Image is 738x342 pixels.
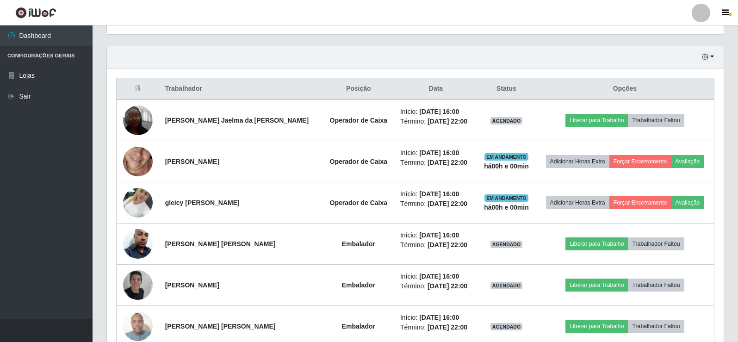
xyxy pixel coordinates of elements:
li: Término: [400,240,471,250]
button: Adicionar Horas Extra [546,155,609,168]
li: Término: [400,199,471,209]
strong: Operador de Caixa [330,117,388,124]
button: Forçar Encerramento [609,155,671,168]
img: 1746059962066.jpeg [123,265,153,305]
li: Término: [400,158,471,168]
time: [DATE] 16:00 [419,273,459,280]
img: 1752705745572.jpeg [123,183,153,222]
strong: Embalador [342,323,375,330]
li: Início: [400,189,471,199]
time: [DATE] 16:00 [419,314,459,321]
strong: Operador de Caixa [330,158,388,165]
strong: Embalador [342,240,375,248]
button: Liberar para Trabalho [565,237,628,250]
strong: [PERSON_NAME] [PERSON_NAME] [165,323,276,330]
strong: gleicy [PERSON_NAME] [165,199,240,206]
strong: há 00 h e 00 min [484,162,529,170]
img: 1702981001792.jpeg [123,100,153,140]
button: Liberar para Trabalho [565,279,628,292]
time: [DATE] 22:00 [428,323,467,331]
li: Início: [400,148,471,158]
li: Início: [400,107,471,117]
button: Adicionar Horas Extra [546,196,609,209]
span: EM ANDAMENTO [484,153,528,161]
li: Término: [400,281,471,291]
span: AGENDADO [490,282,523,289]
img: CoreUI Logo [15,7,56,19]
button: Avaliação [671,155,704,168]
li: Início: [400,230,471,240]
time: [DATE] 16:00 [419,108,459,115]
span: AGENDADO [490,117,523,124]
time: [DATE] 16:00 [419,190,459,198]
button: Avaliação [671,196,704,209]
time: [DATE] 22:00 [428,159,467,166]
time: [DATE] 16:00 [419,149,459,156]
strong: Operador de Caixa [330,199,388,206]
th: Data [395,78,477,100]
th: Status [477,78,536,100]
li: Início: [400,272,471,281]
strong: [PERSON_NAME] Jaelma da [PERSON_NAME] [165,117,309,124]
button: Trabalhador Faltou [628,237,684,250]
strong: Embalador [342,281,375,289]
span: EM ANDAMENTO [484,194,528,202]
time: [DATE] 16:00 [419,231,459,239]
strong: há 00 h e 00 min [484,204,529,211]
li: Término: [400,117,471,126]
button: Liberar para Trabalho [565,320,628,333]
time: [DATE] 22:00 [428,118,467,125]
li: Início: [400,313,471,323]
img: 1740359747198.jpeg [123,218,153,270]
span: AGENDADO [490,241,523,248]
strong: [PERSON_NAME] [PERSON_NAME] [165,240,276,248]
img: 1730402959041.jpeg [123,130,153,194]
strong: [PERSON_NAME] [165,158,219,165]
th: Trabalhador [160,78,322,100]
time: [DATE] 22:00 [428,282,467,290]
button: Trabalhador Faltou [628,279,684,292]
strong: [PERSON_NAME] [165,281,219,289]
button: Forçar Encerramento [609,196,671,209]
time: [DATE] 22:00 [428,241,467,249]
time: [DATE] 22:00 [428,200,467,207]
button: Liberar para Trabalho [565,114,628,127]
span: AGENDADO [490,323,523,330]
th: Posição [322,78,395,100]
th: Opções [536,78,714,100]
button: Trabalhador Faltou [628,320,684,333]
button: Trabalhador Faltou [628,114,684,127]
li: Término: [400,323,471,332]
